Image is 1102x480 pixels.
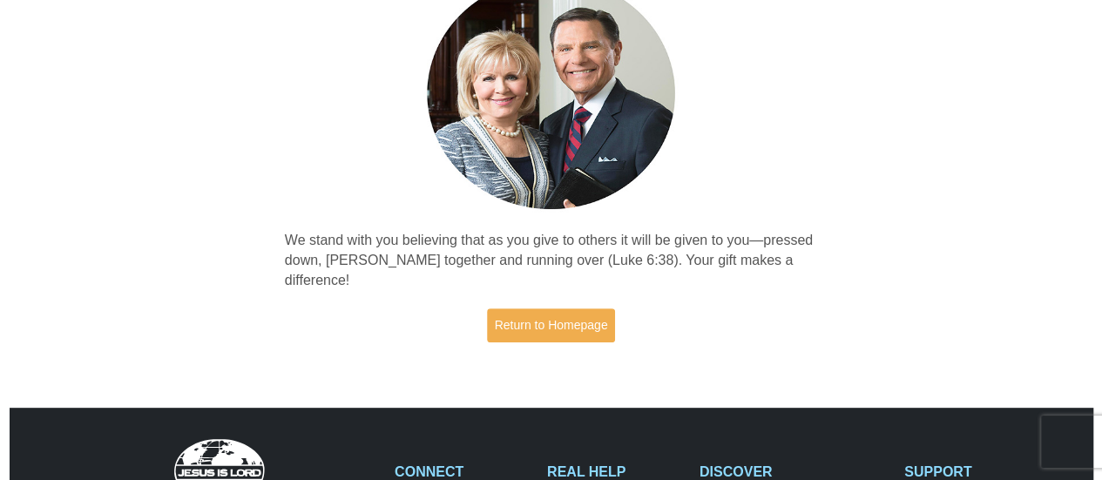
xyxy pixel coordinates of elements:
[285,231,818,291] p: We stand with you believing that as you give to others it will be given to you—pressed down, [PER...
[700,463,886,480] h2: DISCOVER
[395,463,529,480] h2: CONNECT
[487,308,616,342] a: Return to Homepage
[547,463,681,480] h2: REAL HELP
[904,463,1038,480] h2: SUPPORT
